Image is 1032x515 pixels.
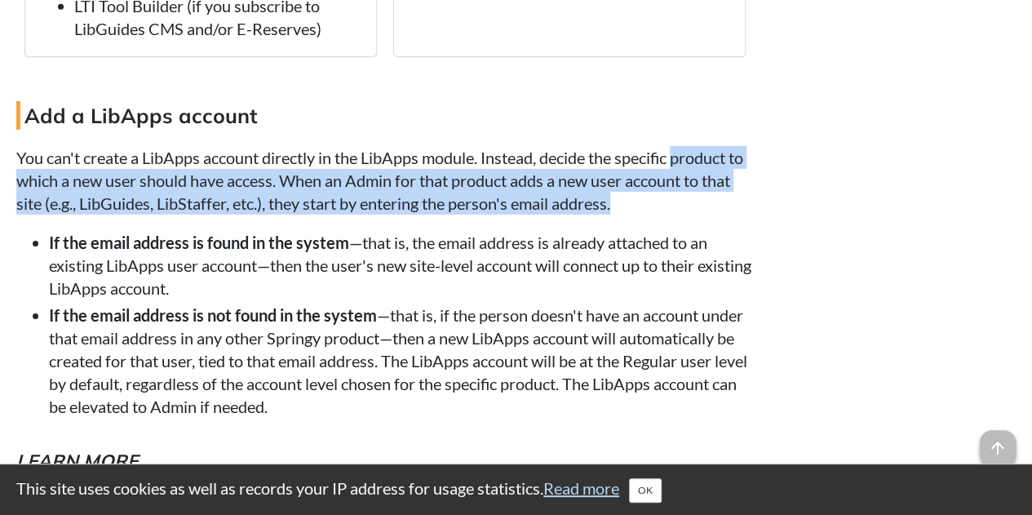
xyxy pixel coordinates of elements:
li: —that is, if the person doesn't have an account under that email address in any other Springy pro... [49,304,754,418]
a: arrow_upward [980,432,1016,451]
strong: If the email address is not found in the system [49,305,377,325]
a: Read more [543,478,619,498]
p: You can't create a LibApps account directly in the LibApps module. Instead, decide the specific p... [16,146,754,215]
span: arrow_upward [980,430,1016,466]
button: Close [629,478,662,503]
h4: Add a LibApps account [16,101,754,130]
strong: If the email address is found in the system [49,233,349,252]
li: —that is, the email address is already attached to an existing LibApps user account—then the user... [49,231,754,300]
h5: Learn more [16,448,754,474]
